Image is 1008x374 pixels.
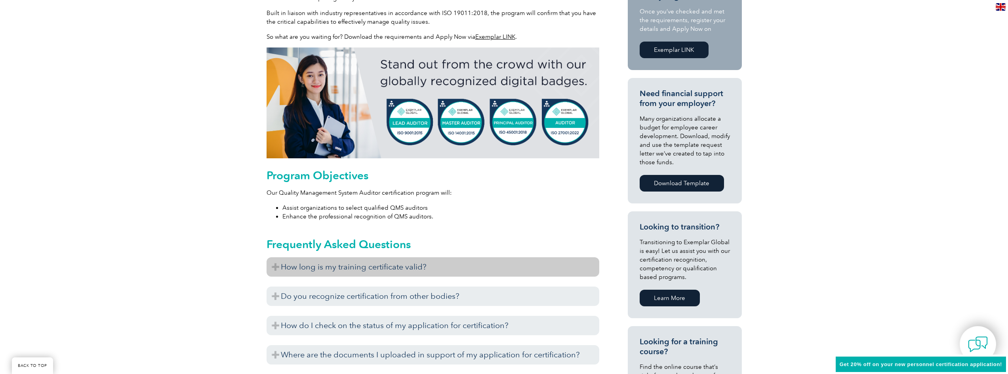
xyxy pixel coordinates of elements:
p: Many organizations allocate a budget for employee career development. Download, modify and use th... [640,114,730,167]
span: Get 20% off on your new personnel certification application! [840,361,1002,367]
h2: Program Objectives [267,169,599,182]
h3: Where are the documents I uploaded in support of my application for certification? [267,345,599,365]
p: Our Quality Management System Auditor certification program will: [267,188,599,197]
a: Exemplar LINK [640,42,709,58]
a: Download Template [640,175,724,192]
li: Enhance the professional recognition of QMS auditors. [282,212,599,221]
h3: Do you recognize certification from other bodies? [267,287,599,306]
h2: Frequently Asked Questions [267,238,599,251]
a: Learn More [640,290,700,306]
li: Assist organizations to select qualified QMS auditors [282,203,599,212]
img: badges [267,47,599,158]
img: contact-chat.png [968,334,988,354]
h3: How do I check on the status of my application for certification? [267,316,599,335]
a: Exemplar LINK [475,33,515,40]
a: BACK TO TOP [12,357,53,374]
p: Once you’ve checked and met the requirements, register your details and Apply Now on [640,7,730,33]
p: So what are you waiting for? Download the requirements and Apply Now via . [267,32,599,41]
h3: Need financial support from your employer? [640,89,730,108]
h3: Looking to transition? [640,222,730,232]
img: en [996,3,1006,11]
p: Transitioning to Exemplar Global is easy! Let us assist you with our certification recognition, c... [640,238,730,281]
h3: How long is my training certificate valid? [267,257,599,277]
p: Built in liaison with industry representatives in accordance with ISO 19011:2018, the program wil... [267,9,599,26]
h3: Looking for a training course? [640,337,730,357]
